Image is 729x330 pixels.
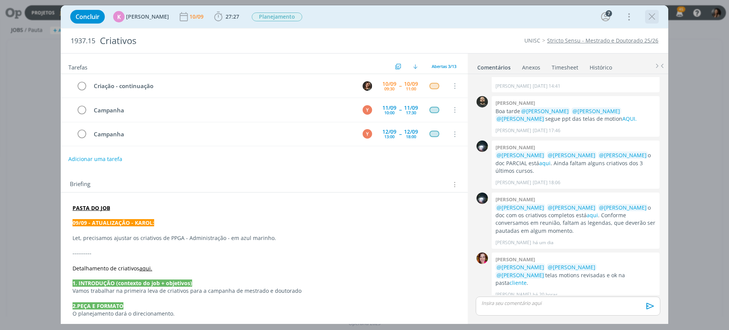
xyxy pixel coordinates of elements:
[495,204,656,235] p: o doc com os criativos completos está . Conforme conversamos em reunião, faltam as legendas, que ...
[589,60,612,71] a: Histórico
[363,105,372,115] div: Y
[599,152,647,159] span: @[PERSON_NAME]
[361,80,373,92] button: L
[73,265,139,272] span: Detalhamento de criativos
[477,96,488,107] img: P
[432,63,456,69] span: Abertas 3/13
[97,32,410,50] div: Criativos
[497,115,544,122] span: @[PERSON_NAME]
[622,115,637,122] a: AQUI.
[73,310,456,317] p: O planejamento dará o direcionamento.
[399,107,401,112] span: --
[113,11,125,22] div: K
[497,152,544,159] span: @[PERSON_NAME]
[404,129,418,134] div: 12/09
[495,264,656,287] p: telas motions revisadas e ok na pasta .
[510,279,527,286] a: cliente
[382,105,396,111] div: 11/09
[495,144,535,151] b: [PERSON_NAME]
[497,204,544,211] span: @[PERSON_NAME]
[600,11,612,23] button: 7
[68,62,87,71] span: Tarefas
[73,279,192,287] strong: 1. INTRODUÇÃO (contexto do job + objetivos)
[524,37,540,44] a: UNISC
[251,12,303,22] button: Planejamento
[382,81,396,87] div: 10/09
[599,204,647,211] span: @[PERSON_NAME]
[477,60,511,71] a: Comentários
[521,107,569,115] span: @[PERSON_NAME]
[70,180,90,189] span: Briefing
[477,193,488,204] img: G
[226,13,239,20] span: 27:27
[73,234,456,242] p: Let, precisamos ajustar os criativos de PPGA - Administração - em azul marinho.
[495,196,535,203] b: [PERSON_NAME]
[495,127,531,134] p: [PERSON_NAME]
[139,265,152,272] a: aqui.
[533,127,560,134] span: [DATE] 17:46
[361,128,373,140] button: Y
[361,104,373,115] button: Y
[73,204,110,212] a: PASTA DO JOB
[495,179,531,186] p: [PERSON_NAME]
[68,152,123,166] button: Adicionar uma tarefa
[126,14,169,19] span: [PERSON_NAME]
[384,134,394,139] div: 13:00
[73,302,123,309] strong: 2.PEÇA E FORMATO
[477,253,488,264] img: B
[495,99,535,106] b: [PERSON_NAME]
[90,129,355,139] div: Campanha
[495,152,656,175] p: o doc PARCIAL está . Ainda faltam alguns criativos dos 3 últimos cursos.
[404,81,418,87] div: 10/09
[548,264,595,271] span: @[PERSON_NAME]
[76,14,99,20] span: Concluir
[587,212,598,219] a: aqui
[61,5,668,324] div: dialog
[413,64,418,69] img: arrow-down.svg
[495,256,535,263] b: [PERSON_NAME]
[399,83,401,88] span: --
[533,179,560,186] span: [DATE] 18:06
[73,219,154,226] strong: 09/09 - ATUALIZAÇÃO - KAROL:
[189,14,205,19] div: 10/09
[399,131,401,137] span: --
[539,159,551,167] a: aqui
[606,10,612,17] div: 7
[573,107,620,115] span: @[PERSON_NAME]
[363,129,372,139] div: Y
[548,152,595,159] span: @[PERSON_NAME]
[70,10,105,24] button: Concluir
[495,107,656,123] p: Boa tarde segue ppt das telas de motion
[71,37,95,45] span: 1937.15
[495,291,531,298] p: [PERSON_NAME]
[90,81,355,91] div: Criação - continuação
[90,106,355,115] div: Campanha
[533,291,558,298] span: há 20 horas
[384,111,394,115] div: 10:00
[495,239,531,246] p: [PERSON_NAME]
[406,134,416,139] div: 18:00
[533,239,554,246] span: há um dia
[547,37,658,44] a: Stricto Sensu - Mestrado e Doutorado 25/26
[363,81,372,91] img: L
[382,129,396,134] div: 12/09
[113,11,169,22] button: K[PERSON_NAME]
[73,287,456,295] p: Vamos trabalhar na primeira leva de criativos para a campanha de mestrado e doutorado
[548,204,595,211] span: @[PERSON_NAME]
[497,272,544,279] span: @[PERSON_NAME]
[533,83,560,90] span: [DATE] 14:41
[495,83,531,90] p: [PERSON_NAME]
[404,105,418,111] div: 11/09
[406,111,416,115] div: 17:30
[212,11,241,23] button: 27:27
[497,264,544,271] span: @[PERSON_NAME]
[551,60,579,71] a: Timesheet
[73,249,456,257] p: ----------
[477,141,488,152] img: G
[406,87,416,91] div: 11:00
[384,87,394,91] div: 09:30
[522,64,540,71] div: Anexos
[252,13,302,21] span: Planejamento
